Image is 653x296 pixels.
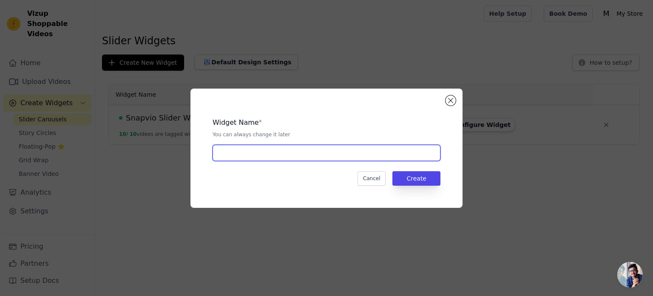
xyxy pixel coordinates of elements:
legend: Widget Name [213,118,259,128]
button: Create [392,171,440,186]
a: Open chat [617,262,643,287]
button: Close modal [446,95,456,106]
p: You can always change it later [213,131,440,138]
button: Cancel [358,171,386,186]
